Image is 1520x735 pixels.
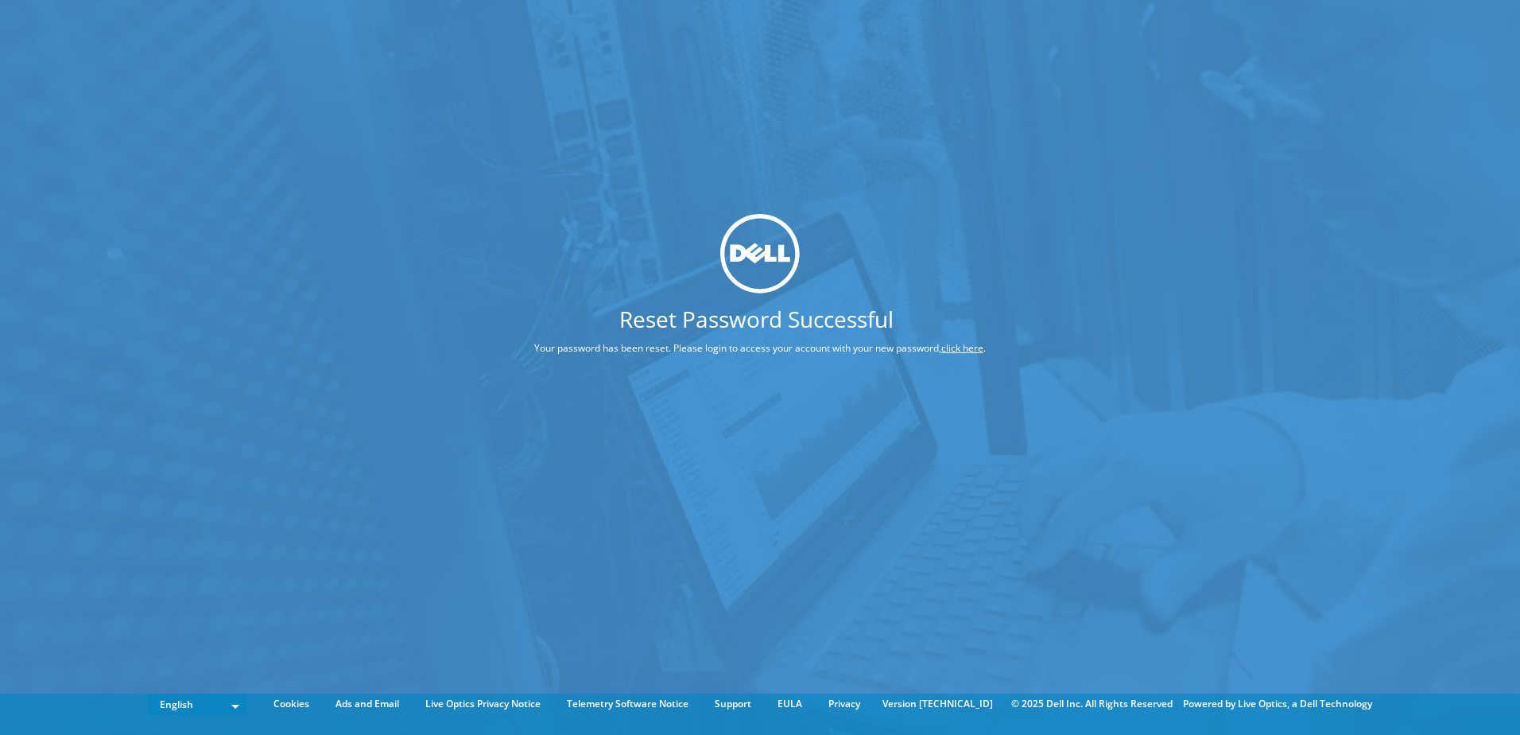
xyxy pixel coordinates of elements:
[324,695,411,713] a: Ads and Email
[1003,695,1181,713] li: © 2025 Dell Inc. All Rights Reserved
[941,341,983,355] a: click here
[555,695,700,713] a: Telemetry Software Notice
[262,695,321,713] a: Cookies
[874,695,1001,713] li: Version [TECHNICAL_ID]
[475,308,1037,330] h1: Reset Password Successful
[475,340,1045,357] p: Your password has been reset. Please login to access your account with your new password, .
[1183,695,1372,713] li: Powered by Live Optics, a Dell Technology
[703,695,763,713] a: Support
[720,213,800,293] img: dell_svg_logo.svg
[766,695,814,713] a: EULA
[413,695,553,713] a: Live Optics Privacy Notice
[816,695,872,713] a: Privacy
